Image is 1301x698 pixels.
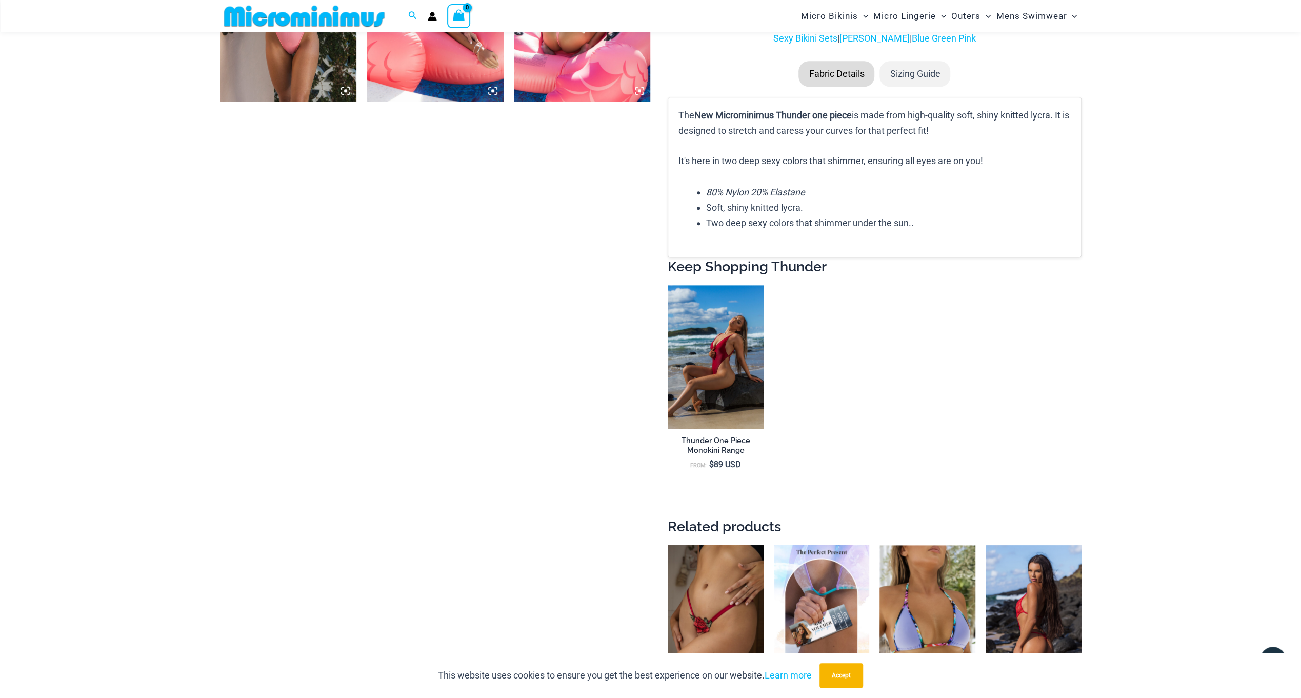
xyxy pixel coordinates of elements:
[706,200,1070,215] li: Soft, shiny knitted lycra.
[797,2,1082,31] nav: Site Navigation
[912,33,930,44] a: Blue
[668,545,764,689] a: Carla Red 6002 Bottom 05Carla Red 6002 Bottom 03Carla Red 6002 Bottom 03
[220,5,389,28] img: MM SHOP LOGO FLAT
[706,187,805,197] em: 80% Nylon 20% Elastane
[709,460,741,469] bdi: 89 USD
[958,33,976,44] a: Pink
[819,663,863,688] button: Accept
[801,3,858,29] span: Micro Bikinis
[774,545,870,689] img: Featured Gift Card
[879,545,975,689] img: Havana Club Purple Multi 312 Top 01
[668,545,764,689] img: Carla Red 6002 Bottom 05
[932,33,956,44] a: Green
[993,3,1079,29] a: Mens SwimwearMenu ToggleMenu Toggle
[428,12,437,21] a: Account icon link
[936,3,946,29] span: Menu Toggle
[980,3,991,29] span: Menu Toggle
[986,545,1082,689] a: Crystal Waves Red 819 One Piece 04Crystal Waves Red 819 One Piece 03Crystal Waves Red 819 One Pie...
[773,33,837,44] a: Sexy Bikini Sets
[668,436,764,459] a: Thunder One Piece Monokini Range
[951,3,980,29] span: Outers
[668,285,764,429] img: Thunder Burnt Red 8931 One piece 10
[949,3,993,29] a: OutersMenu ToggleMenu Toggle
[871,3,949,29] a: Micro LingerieMenu ToggleMenu Toggle
[858,3,868,29] span: Menu Toggle
[839,33,910,44] a: [PERSON_NAME]
[438,668,812,683] p: This website uses cookies to ensure you get the best experience on our website.
[408,10,417,23] a: Search icon link
[690,462,707,469] span: From:
[668,517,1081,535] h2: Related products
[668,257,1081,275] h2: Keep Shopping Thunder
[668,285,764,429] a: Thunder Burnt Red 8931 One piece 10Thunder Orient Blue 8931 One piece 10Thunder Orient Blue 8931 ...
[678,108,1070,169] p: The is made from high-quality soft, shiny knitted lycra. It is designed to stretch and caress you...
[668,31,1081,46] p: | |
[706,215,1070,231] li: Two deep sexy colors that shimmer under the sun..
[1067,3,1077,29] span: Menu Toggle
[996,3,1067,29] span: Mens Swimwear
[879,545,975,689] a: Havana Club Purple Multi 312 Top 01Havana Club Purple Multi 312 Top 451 Bottom 03Havana Club Purp...
[798,61,874,87] li: Fabric Details
[798,3,871,29] a: Micro BikinisMenu ToggleMenu Toggle
[668,436,764,455] h2: Thunder One Piece Monokini Range
[986,545,1082,689] img: Crystal Waves Red 819 One Piece 03
[447,4,471,28] a: View Shopping Cart, empty
[765,670,812,681] a: Learn more
[709,460,714,469] span: $
[879,61,950,87] li: Sizing Guide
[694,110,852,121] b: New Microminimus Thunder one piece
[873,3,936,29] span: Micro Lingerie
